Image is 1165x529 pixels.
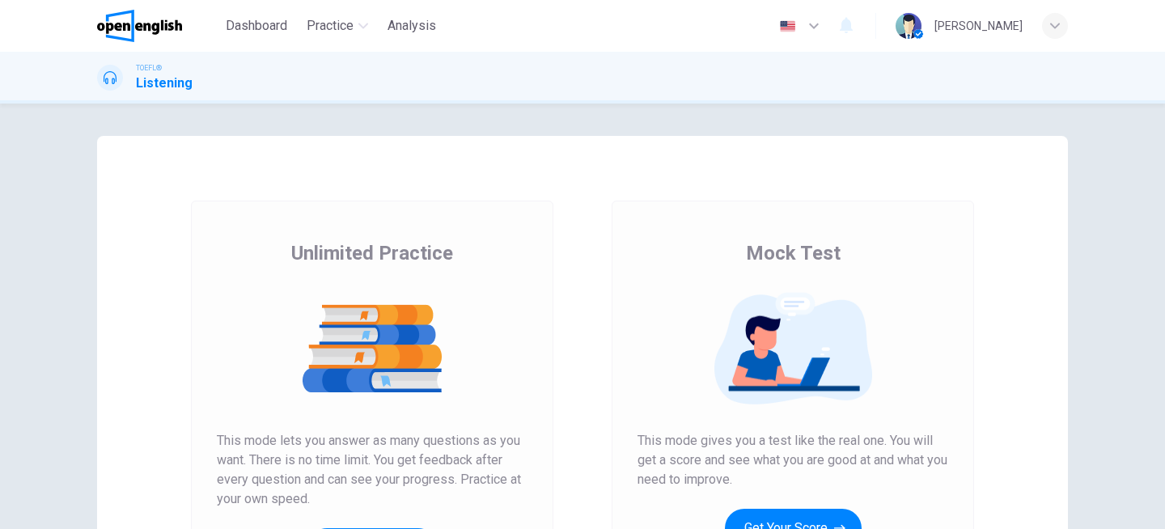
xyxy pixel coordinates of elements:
span: Dashboard [226,16,287,36]
span: This mode gives you a test like the real one. You will get a score and see what you are good at a... [638,431,948,489]
a: OpenEnglish logo [97,10,219,42]
span: This mode lets you answer as many questions as you want. There is no time limit. You get feedback... [217,431,527,509]
img: OpenEnglish logo [97,10,182,42]
span: Unlimited Practice [291,240,453,266]
button: Analysis [381,11,443,40]
div: [PERSON_NAME] [934,16,1023,36]
h1: Listening [136,74,193,93]
span: TOEFL® [136,62,162,74]
img: en [777,20,798,32]
button: Dashboard [219,11,294,40]
img: Profile picture [896,13,921,39]
button: Practice [300,11,375,40]
span: Mock Test [746,240,841,266]
span: Analysis [388,16,436,36]
span: Practice [307,16,354,36]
